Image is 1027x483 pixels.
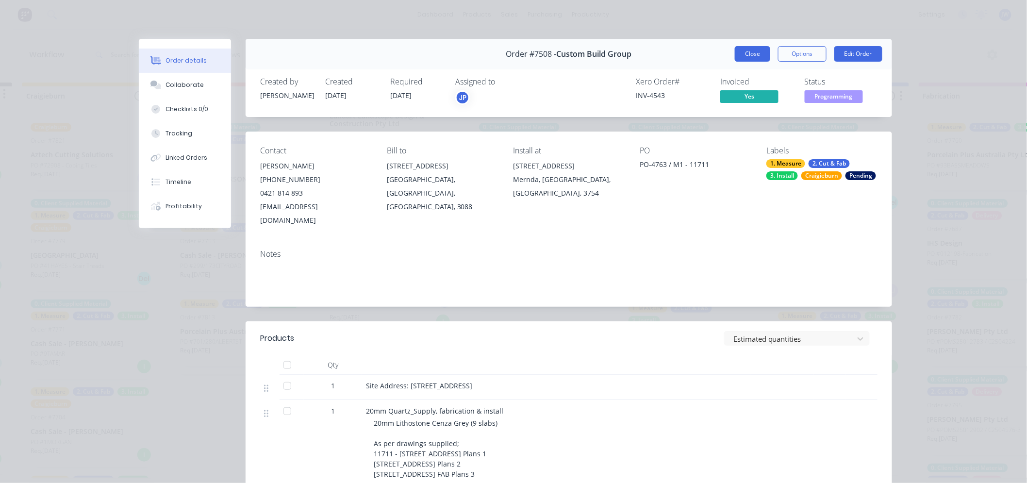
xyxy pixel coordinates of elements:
div: Contact [260,146,371,155]
span: Custom Build Group [557,50,632,59]
div: [STREET_ADDRESS] [513,159,625,173]
div: [PHONE_NUMBER] [260,173,371,186]
span: 1 [331,381,335,391]
div: [PERSON_NAME][PHONE_NUMBER]0421 814 893[EMAIL_ADDRESS][DOMAIN_NAME] [260,159,371,227]
div: Craigieburn [801,171,842,180]
button: Collaborate [139,73,231,97]
div: Qty [304,355,362,375]
div: 3. Install [766,171,798,180]
button: Timeline [139,170,231,194]
div: Collaborate [166,81,204,89]
button: Edit Order [834,46,882,62]
div: Linked Orders [166,153,208,162]
div: Mernda, [GEOGRAPHIC_DATA], [GEOGRAPHIC_DATA], 3754 [513,173,625,200]
button: Checklists 0/0 [139,97,231,121]
div: INV-4543 [636,90,709,100]
div: Xero Order # [636,77,709,86]
div: Invoiced [720,77,793,86]
div: Labels [766,146,878,155]
span: Site Address: [STREET_ADDRESS] [366,381,472,390]
div: Assigned to [455,77,552,86]
span: Order #7508 - [506,50,557,59]
div: Pending [845,171,876,180]
div: PO [640,146,751,155]
div: Status [805,77,878,86]
div: Timeline [166,178,192,186]
div: [EMAIL_ADDRESS][DOMAIN_NAME] [260,200,371,227]
div: Order details [166,56,207,65]
div: Bill to [387,146,498,155]
div: Profitability [166,202,202,211]
div: 0421 814 893 [260,186,371,200]
div: Checklists 0/0 [166,105,209,114]
div: [PERSON_NAME] [260,90,314,100]
span: 20mm Quartz_Supply, fabrication & install [366,406,503,416]
div: [STREET_ADDRESS] [387,159,498,173]
span: [DATE] [390,91,412,100]
div: Products [260,333,294,344]
div: [STREET_ADDRESS][GEOGRAPHIC_DATA], [GEOGRAPHIC_DATA], [GEOGRAPHIC_DATA], 3088 [387,159,498,214]
button: Order details [139,49,231,73]
button: Tracking [139,121,231,146]
div: Required [390,77,444,86]
span: Programming [805,90,863,102]
button: Close [735,46,770,62]
div: [STREET_ADDRESS]Mernda, [GEOGRAPHIC_DATA], [GEOGRAPHIC_DATA], 3754 [513,159,625,200]
span: 1 [331,406,335,416]
span: [DATE] [325,91,347,100]
button: Linked Orders [139,146,231,170]
button: Profitability [139,194,231,218]
button: JP [455,90,470,105]
div: Created by [260,77,314,86]
div: Created [325,77,379,86]
button: Programming [805,90,863,105]
span: Yes [720,90,779,102]
div: Install at [513,146,625,155]
div: 1. Measure [766,159,805,168]
div: [PERSON_NAME] [260,159,371,173]
div: [GEOGRAPHIC_DATA], [GEOGRAPHIC_DATA], [GEOGRAPHIC_DATA], 3088 [387,173,498,214]
button: Options [778,46,827,62]
div: Tracking [166,129,193,138]
div: 2. Cut & Fab [809,159,850,168]
div: PO-4763 / M1 - 11711 [640,159,751,173]
div: Notes [260,250,878,259]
